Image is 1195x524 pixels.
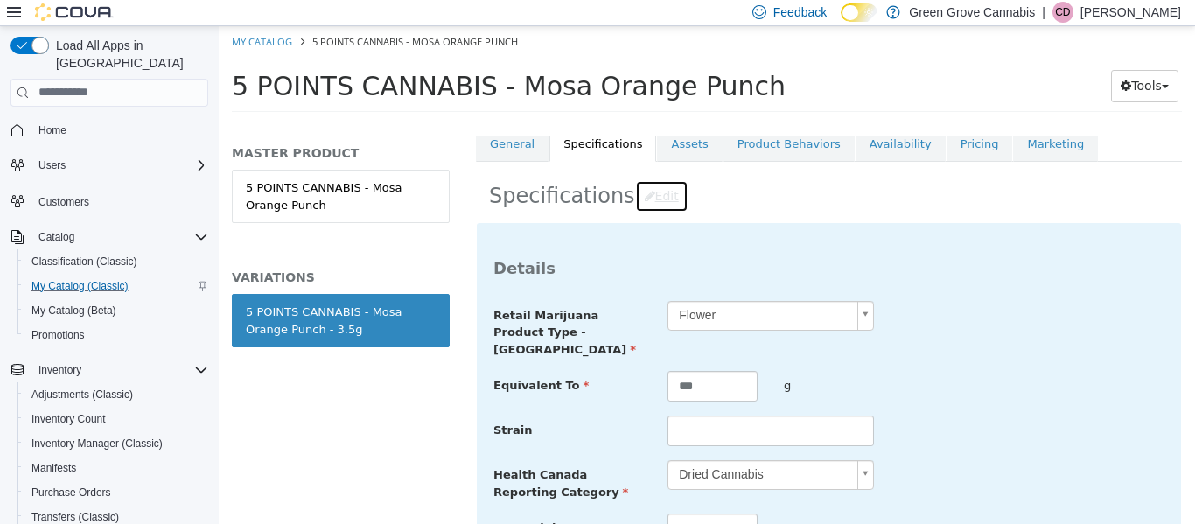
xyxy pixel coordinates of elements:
[27,277,217,311] div: 5 POINTS CANNABIS - Mosa Orange Punch - 3.5g
[31,510,119,524] span: Transfers (Classic)
[17,407,215,431] button: Inventory Count
[270,154,950,186] h2: Specifications
[505,100,636,136] a: Product Behaviors
[35,3,114,21] img: Cova
[31,279,129,293] span: My Catalog (Classic)
[773,3,827,21] span: Feedback
[275,232,946,252] h3: Details
[728,100,794,136] a: Pricing
[17,431,215,456] button: Inventory Manager (Classic)
[31,360,88,381] button: Inventory
[450,435,632,463] span: Dried Cannabis
[17,249,215,274] button: Classification (Classic)
[892,44,960,76] button: Tools
[17,456,215,480] button: Manifests
[3,188,215,213] button: Customers
[909,2,1035,23] p: Green Grove Cannabis
[24,482,118,503] a: Purchase Orders
[31,412,106,426] span: Inventory Count
[3,225,215,249] button: Catalog
[24,458,208,479] span: Manifests
[24,325,208,346] span: Promotions
[24,409,113,430] a: Inventory Count
[24,325,92,346] a: Promotions
[24,482,208,503] span: Purchase Orders
[17,480,215,505] button: Purchase Orders
[24,276,208,297] span: My Catalog (Classic)
[31,437,163,451] span: Inventory Manager (Classic)
[13,143,231,197] a: 5 POINTS CANNABIS - Mosa Orange Punch
[31,255,137,269] span: Classification (Classic)
[841,3,877,22] input: Dark Mode
[38,158,66,172] span: Users
[13,9,73,22] a: My Catalog
[24,409,208,430] span: Inventory Count
[275,353,370,366] span: Equivalent To
[17,382,215,407] button: Adjustments (Classic)
[31,388,133,402] span: Adjustments (Classic)
[794,100,879,136] a: Marketing
[13,243,231,259] h5: VARIATIONS
[24,384,140,405] a: Adjustments (Classic)
[31,360,208,381] span: Inventory
[24,300,123,321] a: My Catalog (Beta)
[31,227,208,248] span: Catalog
[24,433,170,454] a: Inventory Manager (Classic)
[24,458,83,479] a: Manifests
[24,433,208,454] span: Inventory Manager (Classic)
[17,298,215,323] button: My Catalog (Beta)
[449,275,655,304] a: Flower
[1052,2,1073,23] div: Catalina Duque
[38,363,81,377] span: Inventory
[17,323,215,347] button: Promotions
[1080,2,1181,23] p: [PERSON_NAME]
[31,119,208,141] span: Home
[449,434,655,464] a: Dried Cannabis
[31,155,208,176] span: Users
[31,190,208,212] span: Customers
[3,153,215,178] button: Users
[450,276,632,304] span: Flower
[31,461,76,475] span: Manifests
[552,487,668,518] div: g
[416,154,470,186] button: Edit
[24,251,208,272] span: Classification (Classic)
[24,300,208,321] span: My Catalog (Beta)
[3,117,215,143] button: Home
[841,22,842,23] span: Dark Mode
[31,486,111,500] span: Purchase Orders
[1055,2,1070,23] span: CD
[257,100,330,136] a: General
[275,495,346,508] span: Net Weight
[13,119,231,135] h5: MASTER PRODUCT
[1042,2,1045,23] p: |
[438,100,503,136] a: Assets
[31,304,116,318] span: My Catalog (Beta)
[31,192,96,213] a: Customers
[17,274,215,298] button: My Catalog (Classic)
[31,227,81,248] button: Catalog
[275,397,313,410] span: Strain
[637,100,727,136] a: Availability
[31,155,73,176] button: Users
[38,230,74,244] span: Catalog
[331,100,437,136] a: Specifications
[31,120,73,141] a: Home
[24,251,144,272] a: Classification (Classic)
[3,358,215,382] button: Inventory
[24,384,208,405] span: Adjustments (Classic)
[38,195,89,209] span: Customers
[94,9,299,22] span: 5 POINTS CANNABIS - Mosa Orange Punch
[24,276,136,297] a: My Catalog (Classic)
[275,283,417,330] span: Retail Marijuana Product Type - [GEOGRAPHIC_DATA]
[13,45,567,75] span: 5 POINTS CANNABIS - Mosa Orange Punch
[38,123,66,137] span: Home
[275,442,409,472] span: Health Canada Reporting Category
[49,37,208,72] span: Load All Apps in [GEOGRAPHIC_DATA]
[31,328,85,342] span: Promotions
[552,345,668,375] div: g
